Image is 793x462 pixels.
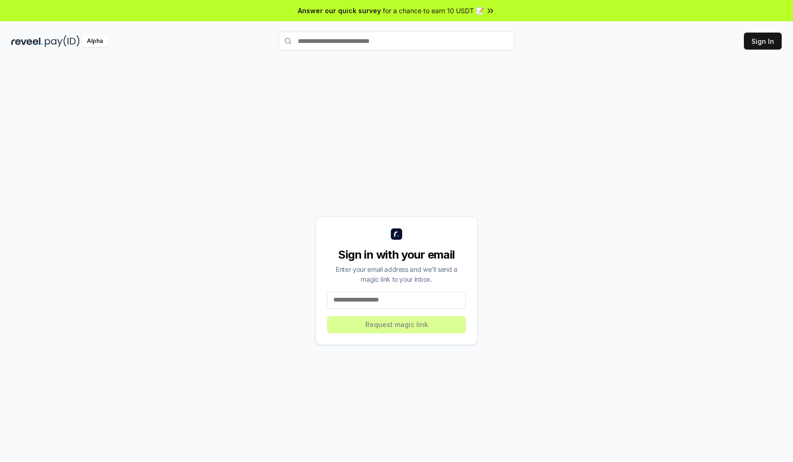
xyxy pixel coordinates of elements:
[82,35,108,47] div: Alpha
[327,264,466,284] div: Enter your email address and we’ll send a magic link to your inbox.
[391,228,402,240] img: logo_small
[11,35,43,47] img: reveel_dark
[744,33,782,50] button: Sign In
[45,35,80,47] img: pay_id
[383,6,484,16] span: for a chance to earn 10 USDT 📝
[298,6,381,16] span: Answer our quick survey
[327,247,466,262] div: Sign in with your email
